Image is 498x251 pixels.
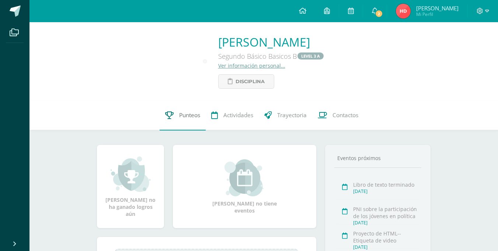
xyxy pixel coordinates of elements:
[208,159,282,214] div: [PERSON_NAME] no tiene eventos
[375,10,383,18] span: 2
[416,11,459,17] span: Mi Perfil
[218,62,285,69] a: Ver información personal...
[353,181,419,188] div: Libro de texto terminado
[277,112,307,119] span: Trayectoria
[179,112,200,119] span: Punteos
[111,156,151,193] img: achievement_small.png
[218,74,274,89] a: Disciplina
[353,230,419,244] div: Proyecto de HTML-- Etiqueta de video
[334,155,421,162] div: Eventos próximos
[312,101,364,130] a: Contactos
[206,101,259,130] a: Actividades
[353,244,419,250] div: [DATE]
[224,159,265,196] img: event_small.png
[353,206,419,220] div: PNI sobre la participación de los jóvenes en política
[353,188,419,194] div: [DATE]
[218,34,324,50] a: [PERSON_NAME]
[259,101,312,130] a: Trayectoria
[160,101,206,130] a: Punteos
[236,75,265,88] span: Disciplina
[223,112,253,119] span: Actividades
[353,220,419,226] div: [DATE]
[104,156,157,217] div: [PERSON_NAME] no ha ganado logros aún
[396,4,411,18] img: e35d2b72f9a6fe13e36c461ca2ba1d9c.png
[297,52,324,60] a: LEVEL 3 A
[218,50,324,62] div: Segundo Básico Basicos B
[416,4,459,12] span: [PERSON_NAME]
[332,112,358,119] span: Contactos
